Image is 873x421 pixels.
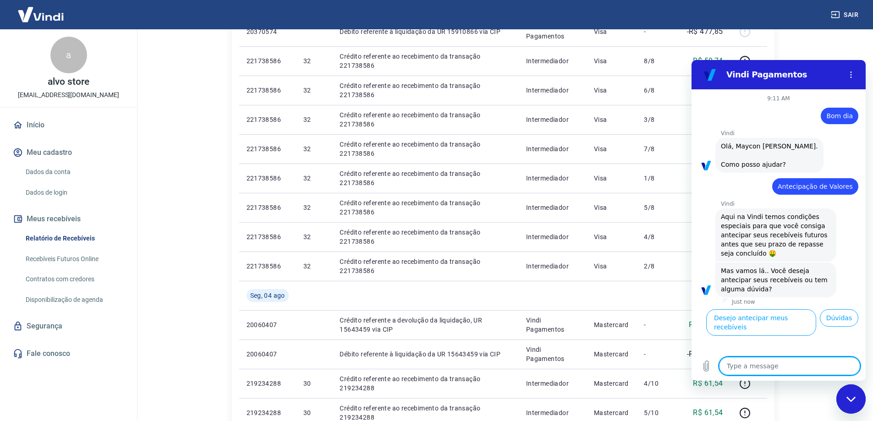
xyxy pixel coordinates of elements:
[526,86,579,95] p: Intermediador
[247,203,289,212] p: 221738586
[247,379,289,388] p: 219234288
[594,350,630,359] p: Mastercard
[340,198,511,217] p: Crédito referente ao recebimento da transação 221738586
[644,408,671,417] p: 5/10
[526,316,579,334] p: Vindi Pagamentos
[247,144,289,153] p: 221738586
[644,320,671,329] p: -
[22,290,126,309] a: Disponibilização de agenda
[48,77,89,87] p: alvo store
[594,203,630,212] p: Visa
[303,86,325,95] p: 32
[247,408,289,417] p: 219234288
[594,408,630,417] p: Mastercard
[644,115,671,124] p: 3/8
[526,174,579,183] p: Intermediador
[644,379,671,388] p: 4/10
[247,232,289,241] p: 221738586
[693,407,723,418] p: R$ 61,54
[340,27,511,36] p: Débito referente à liquidação da UR 15910866 via CIP
[594,174,630,183] p: Visa
[693,378,723,389] p: R$ 61,54
[303,203,325,212] p: 32
[594,27,630,36] p: Visa
[303,174,325,183] p: 32
[526,408,579,417] p: Intermediador
[340,81,511,99] p: Crédito referente ao recebimento da transação 221738586
[340,110,511,129] p: Crédito referente ao recebimento da transação 221738586
[526,56,579,66] p: Intermediador
[303,262,325,271] p: 32
[836,384,866,414] iframe: Button to launch messaging window, conversation in progress
[526,22,579,41] p: Vindi Pagamentos
[22,229,126,248] a: Relatório de Recebíveis
[594,262,630,271] p: Visa
[22,250,126,268] a: Recebíveis Futuros Online
[247,350,289,359] p: 20060407
[644,262,671,271] p: 2/8
[594,379,630,388] p: Mastercard
[50,37,87,73] div: a
[303,56,325,66] p: 32
[644,174,671,183] p: 1/8
[340,257,511,275] p: Crédito referente ao recebimento da transação 221738586
[340,228,511,246] p: Crédito referente ao recebimento da transação 221738586
[250,291,285,300] span: Seg, 04 ago
[247,320,289,329] p: 20060407
[340,169,511,187] p: Crédito referente ao recebimento da transação 221738586
[11,115,126,135] a: Início
[644,56,671,66] p: 8/8
[340,350,511,359] p: Débito referente à liquidação da UR 15643459 via CIP
[247,174,289,183] p: 221738586
[689,319,723,330] p: R$ 615,43
[11,209,126,229] button: Meus recebíveis
[644,232,671,241] p: 4/8
[18,90,119,100] p: [EMAIL_ADDRESS][DOMAIN_NAME]
[594,86,630,95] p: Visa
[693,55,723,66] p: R$ 59,74
[303,232,325,241] p: 32
[526,144,579,153] p: Intermediador
[22,270,126,289] a: Contratos com credores
[829,6,862,23] button: Sair
[644,86,671,95] p: 6/8
[22,163,126,181] a: Dados da conta
[247,262,289,271] p: 221738586
[340,140,511,158] p: Crédito referente ao recebimento da transação 221738586
[687,349,723,360] p: -R$ 615,43
[303,144,325,153] p: 32
[644,350,671,359] p: -
[644,144,671,153] p: 7/8
[340,52,511,70] p: Crédito referente ao recebimento da transação 221738586
[644,203,671,212] p: 5/8
[22,183,126,202] a: Dados de login
[11,344,126,364] a: Fale conosco
[526,232,579,241] p: Intermediador
[594,320,630,329] p: Mastercard
[526,345,579,363] p: Vindi Pagamentos
[247,86,289,95] p: 221738586
[303,379,325,388] p: 30
[644,27,671,36] p: -
[11,142,126,163] button: Meu cadastro
[11,316,126,336] a: Segurança
[594,115,630,124] p: Visa
[687,26,723,37] p: -R$ 477,85
[594,56,630,66] p: Visa
[526,379,579,388] p: Intermediador
[526,262,579,271] p: Intermediador
[526,115,579,124] p: Intermediador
